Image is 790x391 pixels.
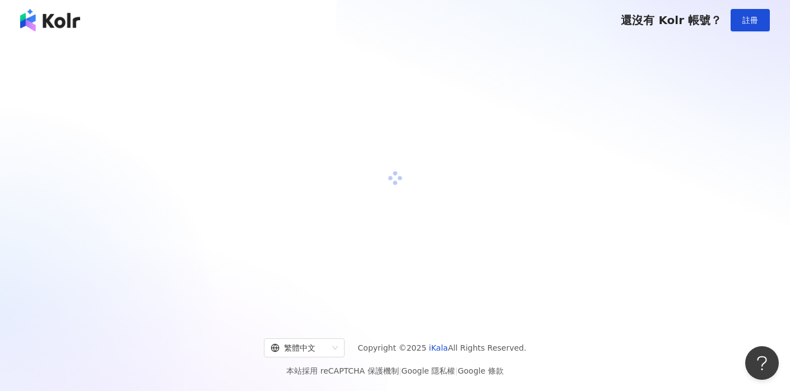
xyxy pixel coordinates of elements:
[358,341,527,355] span: Copyright © 2025 All Rights Reserved.
[401,366,455,375] a: Google 隱私權
[745,346,779,380] iframe: Help Scout Beacon - Open
[455,366,458,375] span: |
[458,366,504,375] a: Google 條款
[621,13,722,27] span: 還沒有 Kolr 帳號？
[399,366,402,375] span: |
[286,364,503,378] span: 本站採用 reCAPTCHA 保護機制
[429,343,448,352] a: iKala
[20,9,80,31] img: logo
[742,16,758,25] span: 註冊
[271,339,328,357] div: 繁體中文
[731,9,770,31] button: 註冊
